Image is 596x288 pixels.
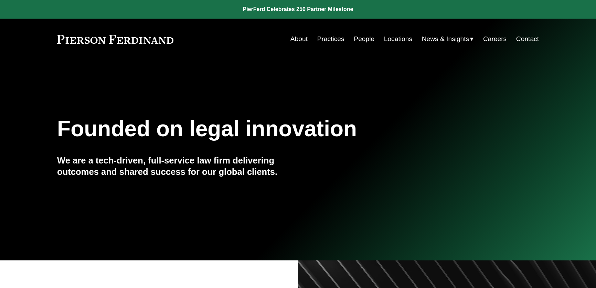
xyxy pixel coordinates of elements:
a: About [290,32,308,46]
a: People [354,32,374,46]
a: Practices [317,32,344,46]
a: Contact [516,32,539,46]
a: Careers [483,32,507,46]
a: Locations [384,32,412,46]
h4: We are a tech-driven, full-service law firm delivering outcomes and shared success for our global... [57,155,298,177]
span: News & Insights [422,33,469,45]
a: folder dropdown [422,32,474,46]
h1: Founded on legal innovation [57,116,459,141]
